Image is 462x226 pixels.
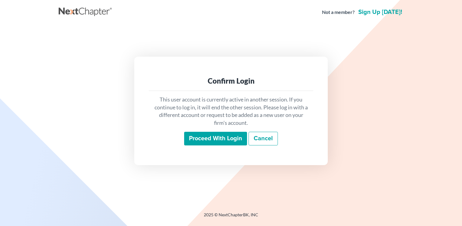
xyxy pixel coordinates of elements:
[154,76,308,86] div: Confirm Login
[184,132,247,146] input: Proceed with login
[249,132,278,146] a: Cancel
[357,9,403,15] a: Sign up [DATE]!
[322,9,355,16] strong: Not a member?
[59,212,403,223] div: 2025 © NextChapterBK, INC
[154,96,308,127] p: This user account is currently active in another session. If you continue to log in, it will end ...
